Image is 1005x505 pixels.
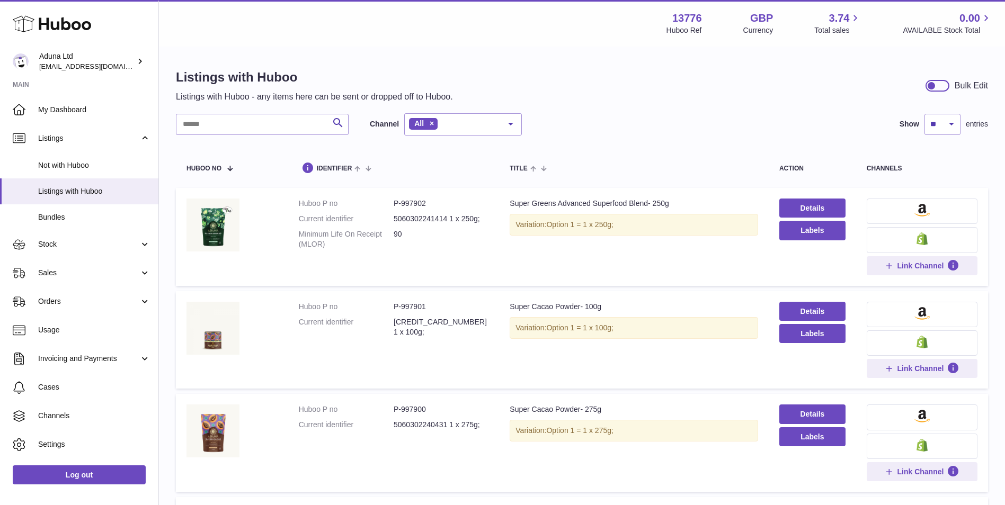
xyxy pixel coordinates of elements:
[394,317,488,337] dd: [CREDIT_CARD_NUMBER] 1 x 100g;
[38,382,150,392] span: Cases
[299,420,394,430] dt: Current identifier
[897,364,944,373] span: Link Channel
[299,302,394,312] dt: Huboo P no
[38,186,150,196] span: Listings with Huboo
[186,302,239,355] img: Super Cacao Powder- 100g
[959,11,980,25] span: 0.00
[394,199,488,209] dd: P-997902
[38,439,150,449] span: Settings
[186,199,239,251] img: Super Greens Advanced Superfood Blend- 250g
[414,119,424,128] span: All
[299,404,394,414] dt: Huboo P no
[186,165,221,172] span: Huboo no
[394,404,488,414] dd: P-997900
[779,302,846,321] a: Details
[186,404,239,457] img: Super Cacao Powder- 275g
[38,296,139,306] span: Orders
[299,229,394,249] dt: Minimum Life On Receipt (MLOR)
[966,119,988,129] span: entries
[38,160,150,170] span: Not with Huboo
[546,323,613,332] span: Option 1 = 1 x 100g;
[38,133,139,143] span: Listings
[510,404,758,414] div: Super Cacao Powder- 275g
[814,25,861,35] span: Total sales
[814,11,861,35] a: 3.74 Total sales
[394,420,488,430] dd: 5060302240431 1 x 275g;
[914,410,930,422] img: amazon-small.png
[394,302,488,312] dd: P-997901
[779,165,846,172] div: action
[510,214,758,236] div: Variation:
[779,404,846,423] a: Details
[867,256,977,275] button: Link Channel
[299,214,394,224] dt: Current identifier
[897,261,944,270] span: Link Channel
[394,229,488,249] dd: 90
[914,307,930,320] img: amazon-small.png
[299,199,394,209] dt: Huboo P no
[176,91,453,103] p: Listings with Huboo - any items here can be sent or dropped off to Huboo.
[38,268,139,278] span: Sales
[317,165,352,172] span: identifier
[13,53,29,69] img: internalAdmin-13776@internal.huboo.com
[867,462,977,481] button: Link Channel
[779,199,846,218] a: Details
[917,336,928,348] img: shopify-small.png
[510,420,758,441] div: Variation:
[779,221,846,240] button: Labels
[510,165,527,172] span: title
[779,427,846,446] button: Labels
[666,25,702,35] div: Huboo Ref
[750,11,773,25] strong: GBP
[38,411,150,421] span: Channels
[955,80,988,92] div: Bulk Edit
[867,359,977,378] button: Link Channel
[38,325,150,335] span: Usage
[914,204,930,217] img: amazon-small.png
[39,51,135,71] div: Aduna Ltd
[176,69,453,86] h1: Listings with Huboo
[829,11,850,25] span: 3.74
[394,214,488,224] dd: 5060302241414 1 x 250g;
[917,232,928,245] img: shopify-small.png
[38,105,150,115] span: My Dashboard
[13,465,146,484] a: Log out
[917,439,928,452] img: shopify-small.png
[546,220,613,229] span: Option 1 = 1 x 250g;
[779,324,846,343] button: Labels
[38,239,139,249] span: Stock
[299,317,394,337] dt: Current identifier
[38,212,150,222] span: Bundles
[903,25,992,35] span: AVAILABLE Stock Total
[900,119,919,129] label: Show
[867,165,977,172] div: channels
[38,354,139,364] span: Invoicing and Payments
[897,467,944,476] span: Link Channel
[510,302,758,312] div: Super Cacao Powder- 100g
[510,317,758,339] div: Variation:
[510,199,758,209] div: Super Greens Advanced Superfood Blend- 250g
[903,11,992,35] a: 0.00 AVAILABLE Stock Total
[743,25,773,35] div: Currency
[39,62,156,70] span: [EMAIL_ADDRESS][DOMAIN_NAME]
[672,11,702,25] strong: 13776
[370,119,399,129] label: Channel
[546,426,613,435] span: Option 1 = 1 x 275g;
